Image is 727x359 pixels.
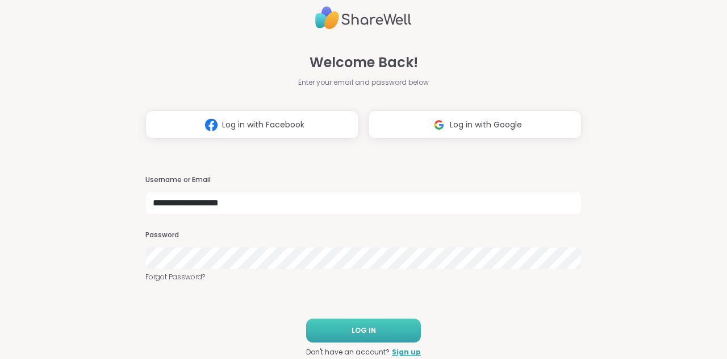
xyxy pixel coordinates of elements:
[392,347,421,357] a: Sign up
[306,347,390,357] span: Don't have an account?
[145,272,582,282] a: Forgot Password?
[450,119,522,131] span: Log in with Google
[145,110,359,139] button: Log in with Facebook
[145,175,582,185] h3: Username or Email
[222,119,304,131] span: Log in with Facebook
[315,2,412,34] img: ShareWell Logo
[310,52,418,73] span: Welcome Back!
[352,325,376,336] span: LOG IN
[298,77,429,88] span: Enter your email and password below
[368,110,582,139] button: Log in with Google
[428,114,450,135] img: ShareWell Logomark
[145,230,582,240] h3: Password
[306,319,421,343] button: LOG IN
[200,114,222,135] img: ShareWell Logomark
